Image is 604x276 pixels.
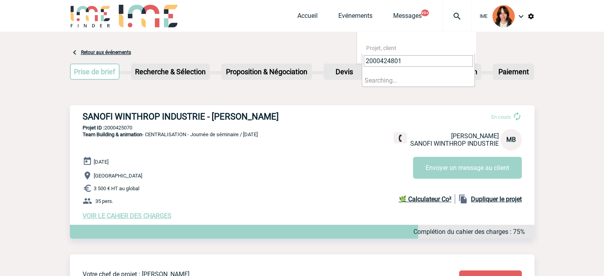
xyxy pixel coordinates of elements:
[413,157,522,179] button: Envoyer un message au client
[94,159,108,165] span: [DATE]
[95,198,113,204] span: 35 pers.
[421,10,429,16] button: 99+
[71,64,119,79] p: Prise de brief
[83,112,321,122] h3: SANOFI WINTHROP INDUSTRIE - [PERSON_NAME]
[393,12,422,23] a: Messages
[338,12,372,23] a: Evénements
[94,185,139,191] span: 3 500 € HT au global
[399,195,452,203] b: 🌿 Calculateur Co²
[70,5,111,27] img: IME-Finder
[471,195,522,203] b: Dupliquer le projet
[492,5,515,27] img: 94396-2.png
[83,131,142,137] span: Team Building & animation
[506,136,516,143] span: MB
[451,132,499,140] span: [PERSON_NAME]
[494,64,533,79] p: Paiement
[399,194,455,204] a: 🌿 Calculateur Co²
[70,125,535,131] p: 2000425070
[83,212,172,220] a: VOIR LE CAHIER DES CHARGES
[410,140,499,147] span: SANOFI WINTHROP INDUSTRIE
[397,135,404,142] img: fixe.png
[94,173,142,179] span: [GEOGRAPHIC_DATA]
[83,125,104,131] b: Projet ID :
[222,64,311,79] p: Proposition & Négociation
[366,45,396,51] span: Projet, client
[362,74,475,87] li: Searching…
[324,64,364,79] p: Devis
[458,194,468,204] img: file_copy-black-24dp.png
[491,114,511,120] span: En cours
[297,12,318,23] a: Accueil
[81,50,131,55] a: Retour aux événements
[83,131,258,137] span: - CENTRALISATION - Journée de séminaire / [DATE]
[480,14,488,19] span: IME
[132,64,209,79] p: Recherche & Sélection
